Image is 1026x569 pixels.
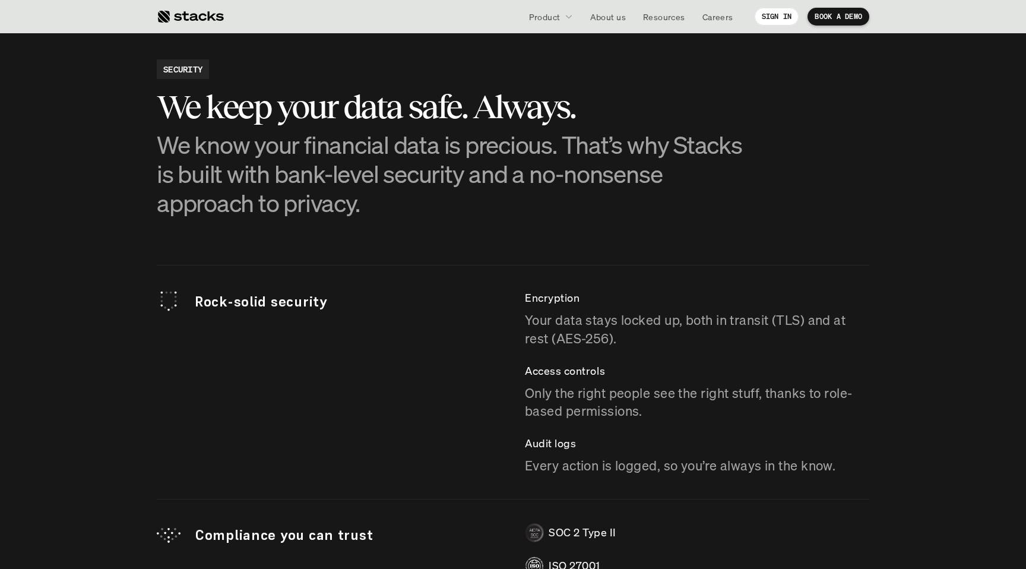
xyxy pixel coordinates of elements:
p: Only the right people see the right stuff, thanks to role-based permissions. [525,384,869,421]
a: BOOK A DEMO [807,8,869,26]
p: About us [590,11,626,23]
p: Your data stays locked up, both in transit (TLS) and at rest (AES-256). [525,311,869,348]
p: Access controls [525,362,869,380]
a: SIGN IN [755,8,799,26]
a: Resources [636,6,692,27]
p: We know your financial data is precious. That’s why Stacks is built with bank-level security and ... [157,130,750,218]
h3: We keep your data safe. Always. [157,88,750,125]
p: Encryption [525,289,869,306]
p: Compliance you can trust [195,525,501,545]
a: About us [583,6,633,27]
p: BOOK A DEMO [815,12,862,21]
a: Privacy Policy [140,275,192,283]
a: Careers [695,6,740,27]
p: SOC 2 Type II [549,524,616,541]
p: SIGN IN [762,12,792,21]
p: Careers [702,11,733,23]
p: Rock-solid security [195,292,501,312]
p: Product [529,11,560,23]
p: Every action is logged, so you’re always in the know. [525,457,869,475]
p: Resources [643,11,685,23]
p: Audit logs [525,435,869,452]
h2: SECURITY [163,63,202,75]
